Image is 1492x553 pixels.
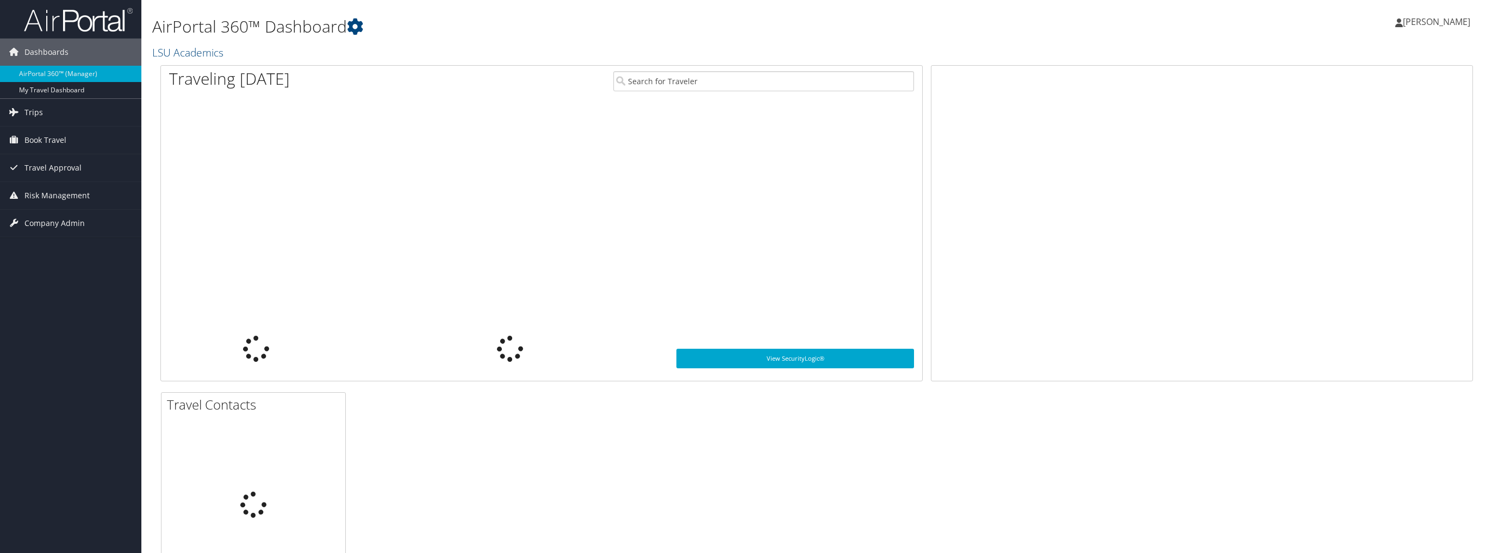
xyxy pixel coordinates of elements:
[24,127,66,154] span: Book Travel
[24,210,85,237] span: Company Admin
[676,349,914,368] a: View SecurityLogic®
[613,71,914,91] input: Search for Traveler
[24,7,133,33] img: airportal-logo.png
[169,67,290,90] h1: Traveling [DATE]
[152,15,1038,38] h1: AirPortal 360™ Dashboard
[1403,16,1470,28] span: [PERSON_NAME]
[24,182,90,209] span: Risk Management
[167,395,345,414] h2: Travel Contacts
[24,154,82,181] span: Travel Approval
[24,99,43,126] span: Trips
[1395,5,1481,38] a: [PERSON_NAME]
[152,45,226,60] a: LSU Academics
[24,39,69,66] span: Dashboards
